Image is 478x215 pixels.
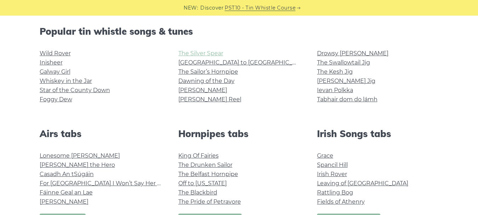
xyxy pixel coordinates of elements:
[178,128,300,139] h2: Hornpipes tabs
[184,4,198,12] span: NEW:
[40,59,63,66] a: Inisheer
[178,68,238,75] a: The Sailor’s Hornpipe
[178,171,238,177] a: The Belfast Hornpipe
[317,68,353,75] a: The Kesh Jig
[178,96,241,103] a: [PERSON_NAME] Reel
[40,87,110,94] a: Star of the County Down
[40,26,439,37] h2: Popular tin whistle songs & tunes
[40,180,174,187] a: For [GEOGRAPHIC_DATA] I Won’t Say Her Name
[178,162,232,168] a: The Drunken Sailor
[178,50,223,57] a: The Silver Spear
[178,180,227,187] a: Off to [US_STATE]
[225,4,295,12] a: PST10 - Tin Whistle Course
[178,198,241,205] a: The Pride of Petravore
[317,50,388,57] a: Drowsy [PERSON_NAME]
[40,198,88,205] a: [PERSON_NAME]
[317,78,375,84] a: [PERSON_NAME] Jig
[40,68,70,75] a: Galway Girl
[40,50,71,57] a: Wild Rover
[317,152,333,159] a: Grace
[317,180,408,187] a: Leaving of [GEOGRAPHIC_DATA]
[40,162,115,168] a: [PERSON_NAME] the Hero
[317,96,378,103] a: Tabhair dom do lámh
[178,78,235,84] a: Dawning of the Day
[40,152,120,159] a: Lonesome [PERSON_NAME]
[317,59,370,66] a: The Swallowtail Jig
[178,87,227,94] a: [PERSON_NAME]
[317,128,439,139] h2: Irish Songs tabs
[178,152,219,159] a: King Of Fairies
[40,189,93,196] a: Fáinne Geal an Lae
[40,128,161,139] h2: Airs tabs
[200,4,224,12] span: Discover
[317,171,347,177] a: Irish Rover
[40,96,72,103] a: Foggy Dew
[40,171,94,177] a: Casadh An tSúgáin
[317,198,365,205] a: Fields of Athenry
[178,59,309,66] a: [GEOGRAPHIC_DATA] to [GEOGRAPHIC_DATA]
[178,189,217,196] a: The Blackbird
[40,78,92,84] a: Whiskey in the Jar
[317,189,353,196] a: Rattling Bog
[317,162,348,168] a: Spancil Hill
[317,87,353,94] a: Ievan Polkka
